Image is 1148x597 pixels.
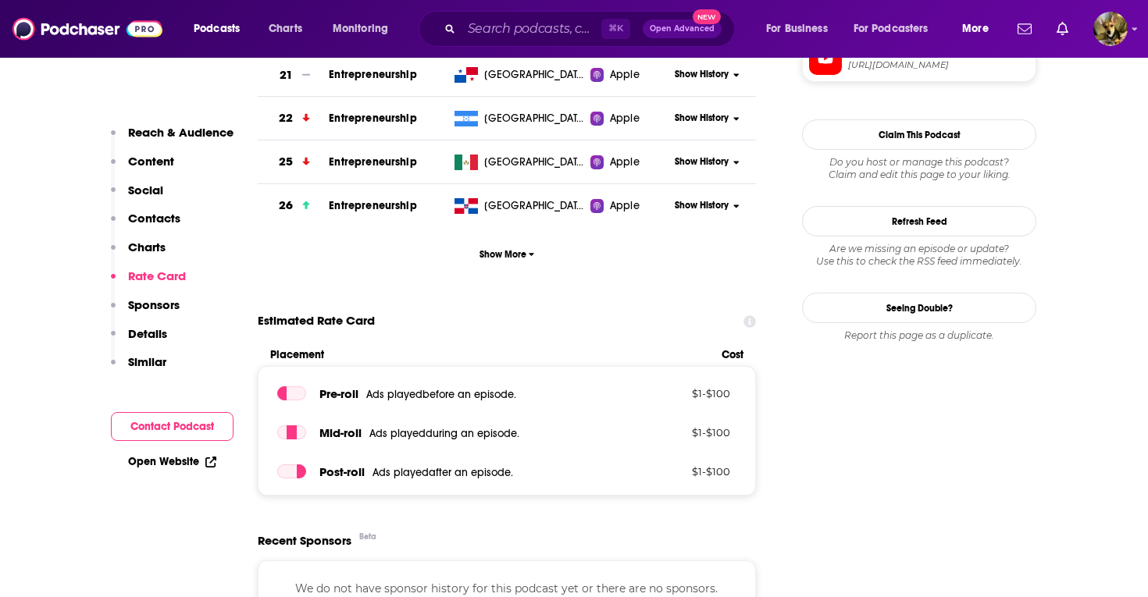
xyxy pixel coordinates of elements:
button: open menu [322,16,408,41]
a: Seeing Double? [802,293,1036,323]
span: Estimated Rate Card [258,306,375,336]
p: Rate Card [128,268,186,283]
button: Claim This Podcast [802,119,1036,150]
div: Are we missing an episode or update? Use this to check the RSS feed immediately. [802,243,1036,268]
h3: 25 [279,153,293,171]
button: Social [111,183,163,211]
span: Post -roll [319,464,365,479]
p: Social [128,183,163,197]
a: [GEOGRAPHIC_DATA] [448,111,591,126]
p: Similar [128,354,166,369]
button: Contacts [111,211,180,240]
a: Show notifications dropdown [1050,16,1075,42]
a: Entrepreneurship [329,199,416,212]
span: Show History [675,68,729,81]
p: We do not have sponsor history for this podcast yet or there are no sponsors. [277,580,736,597]
span: Show History [675,112,729,125]
a: 25 [258,140,329,183]
span: Mexico [484,155,586,170]
a: 21 [258,54,329,97]
button: open menu [183,16,260,41]
div: Beta [359,531,376,542]
span: Ads played during an episode . [369,427,519,440]
span: Apple [610,155,640,170]
a: [GEOGRAPHIC_DATA] [448,67,591,83]
button: Show History [670,68,745,81]
button: Show History [670,155,745,169]
span: Placement [270,348,708,361]
span: Recent Sponsors [258,533,351,548]
button: Show More [258,240,756,268]
span: Apple [610,111,640,126]
button: open menu [843,16,951,41]
span: More [962,18,989,40]
button: Contact Podcast [111,412,234,441]
span: Charts [269,18,302,40]
h3: 22 [279,109,293,127]
button: Details [111,326,167,355]
a: Apple [590,198,669,214]
span: Podcasts [194,18,240,40]
p: Charts [128,240,166,254]
p: Sponsors [128,297,180,312]
a: Entrepreneurship [329,155,416,169]
button: open menu [951,16,1008,41]
a: Entrepreneurship [329,68,416,81]
button: Refresh Feed [802,206,1036,236]
a: Apple [590,111,669,126]
button: Content [111,154,174,183]
a: YouTube[URL][DOMAIN_NAME] [809,42,1029,75]
span: Apple [610,67,640,83]
button: Reach & Audience [111,125,234,154]
span: New [693,9,721,24]
span: Logged in as SydneyDemo [1093,12,1128,46]
a: [GEOGRAPHIC_DATA] [448,155,591,170]
span: Apple [610,198,640,214]
input: Search podcasts, credits, & more... [462,16,601,41]
span: Honduras [484,111,586,126]
span: Monitoring [333,18,388,40]
button: Open AdvancedNew [643,20,722,38]
a: [GEOGRAPHIC_DATA] [448,198,591,214]
button: Sponsors [111,297,180,326]
button: Similar [111,354,166,383]
a: Open Website [128,455,216,468]
a: Show notifications dropdown [1011,16,1038,42]
p: $ 1 - $ 100 [629,387,730,400]
p: Details [128,326,167,341]
button: Show History [670,112,745,125]
span: Show More [480,249,535,260]
span: Do you host or manage this podcast? [802,156,1036,169]
span: https://www.youtube.com/@alograndepodcast [848,59,1029,71]
span: Panama [484,67,586,83]
span: Cost [722,348,743,361]
a: 26 [258,184,329,227]
img: User Profile [1093,12,1128,46]
button: open menu [755,16,847,41]
span: For Business [766,18,828,40]
span: Show History [675,155,729,169]
p: Content [128,154,174,169]
h3: 21 [280,66,293,84]
span: Pre -roll [319,386,358,401]
h3: 26 [279,197,293,215]
button: Show History [670,199,745,212]
div: Report this page as a duplicate. [802,329,1036,342]
a: Entrepreneurship [329,112,416,125]
img: Podchaser - Follow, Share and Rate Podcasts [12,14,162,44]
span: ⌘ K [601,19,630,39]
a: Apple [590,67,669,83]
div: Search podcasts, credits, & more... [433,11,750,47]
button: Rate Card [111,268,186,297]
button: Show profile menu [1093,12,1128,46]
div: Claim and edit this page to your liking. [802,156,1036,181]
span: Ads played before an episode . [366,388,516,401]
a: 22 [258,97,329,140]
span: Dominican Republic [484,198,586,214]
p: Reach & Audience [128,125,234,140]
